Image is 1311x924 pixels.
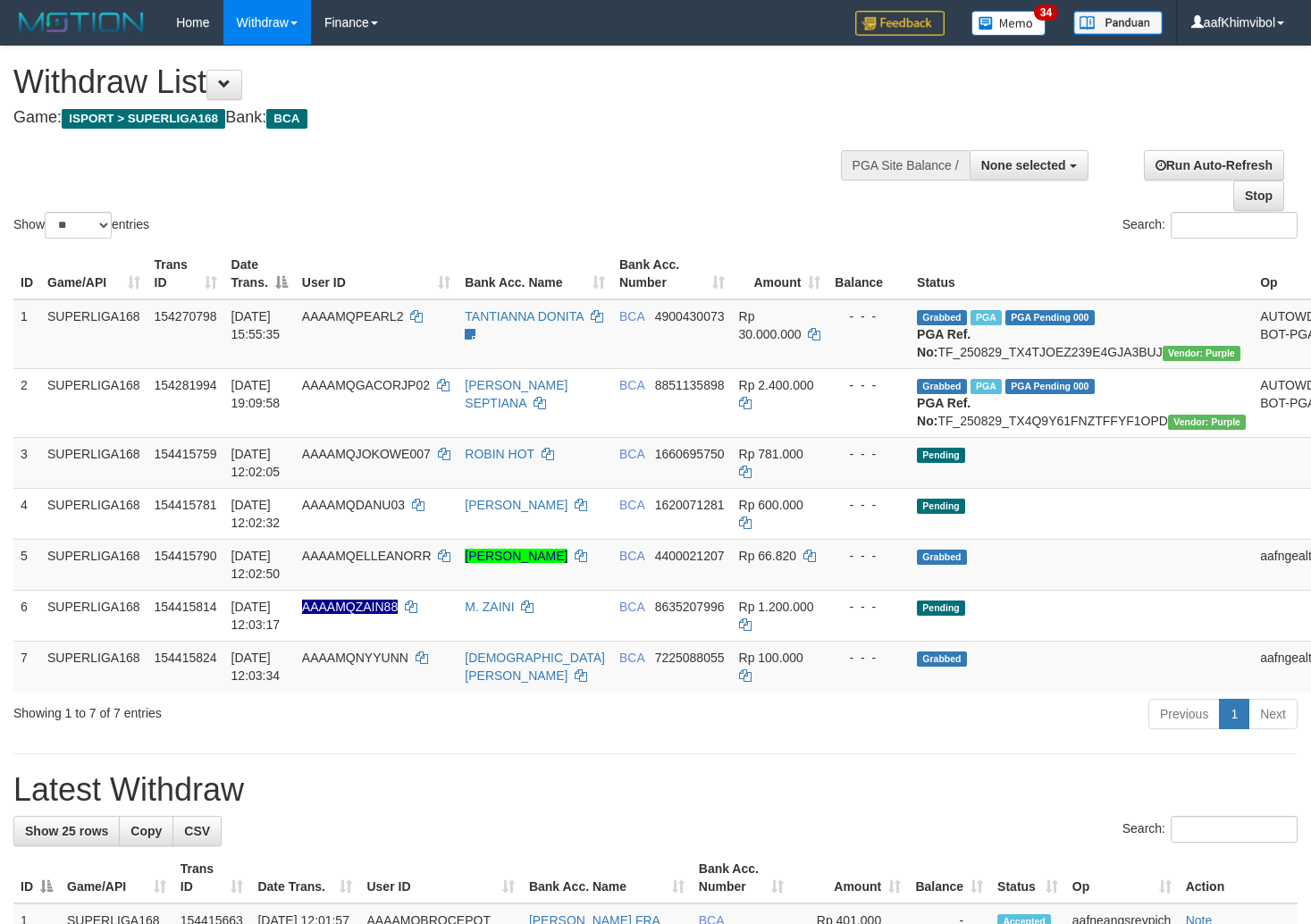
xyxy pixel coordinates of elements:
span: [DATE] 12:03:17 [231,600,281,632]
span: [DATE] 12:02:32 [231,498,281,530]
span: Rp 1.200.000 [739,600,814,614]
span: PGA Pending [1005,379,1095,394]
th: Amount: activate to sort column ascending [732,248,828,299]
span: BCA [619,447,644,461]
th: ID: activate to sort column descending [13,853,60,903]
td: 4 [13,488,40,539]
th: Op: activate to sort column ascending [1065,853,1179,903]
span: 154281994 [155,378,217,392]
span: 154270798 [155,309,217,323]
a: Stop [1233,181,1284,211]
a: [PERSON_NAME] SEPTIANA [465,378,567,410]
span: 154415790 [155,549,217,563]
label: Show entries [13,212,149,239]
label: Search: [1122,212,1298,239]
span: AAAAMQNYYUNN [302,651,408,665]
span: 154415781 [155,498,217,512]
span: BCA [619,549,644,563]
span: Nama rekening ada tanda titik/strip, harap diedit [302,600,398,614]
span: AAAAMQELLEANORR [302,549,432,563]
a: [PERSON_NAME] [465,498,567,512]
span: CSV [184,824,210,838]
span: BCA [619,498,644,512]
input: Search: [1171,816,1298,843]
a: Copy [119,816,173,846]
th: Status: activate to sort column ascending [990,853,1065,903]
td: SUPERLIGA168 [40,590,147,641]
span: [DATE] 15:55:35 [231,309,281,341]
a: Run Auto-Refresh [1144,150,1284,181]
span: Copy 7225088055 to clipboard [655,651,725,665]
a: ROBIN HOT [465,447,534,461]
a: [DEMOGRAPHIC_DATA][PERSON_NAME] [465,651,605,683]
span: ISPORT > SUPERLIGA168 [62,109,225,129]
th: Game/API: activate to sort column ascending [60,853,173,903]
span: Grabbed [917,651,967,667]
span: BCA [619,309,644,323]
td: SUPERLIGA168 [40,488,147,539]
th: Bank Acc. Number: activate to sort column ascending [692,853,791,903]
div: - - - [835,598,903,616]
span: [DATE] 12:02:50 [231,549,281,581]
td: 3 [13,437,40,488]
span: 154415814 [155,600,217,614]
div: - - - [835,376,903,394]
span: 154415824 [155,651,217,665]
input: Search: [1171,212,1298,239]
th: Bank Acc. Name: activate to sort column ascending [458,248,612,299]
span: Rp 66.820 [739,549,797,563]
th: Game/API: activate to sort column ascending [40,248,147,299]
span: AAAAMQPEARL2 [302,309,404,323]
span: Rp 781.000 [739,447,803,461]
div: PGA Site Balance / [841,150,970,181]
span: BCA [619,600,644,614]
span: Copy 4900430073 to clipboard [655,309,725,323]
th: Balance: activate to sort column ascending [908,853,990,903]
span: Grabbed [917,379,967,394]
span: Pending [917,601,965,616]
span: [DATE] 19:09:58 [231,378,281,410]
b: PGA Ref. No: [917,396,971,428]
span: Pending [917,448,965,463]
span: None selected [981,158,1066,172]
a: [PERSON_NAME] [465,549,567,563]
td: SUPERLIGA168 [40,368,147,437]
span: 34 [1034,4,1058,21]
span: AAAAMQGACORJP02 [302,378,430,392]
td: SUPERLIGA168 [40,539,147,590]
th: Bank Acc. Name: activate to sort column ascending [522,853,692,903]
img: Feedback.jpg [855,11,945,36]
img: panduan.png [1073,11,1163,35]
td: TF_250829_TX4Q9Y61FNZTFFYF1OPD [910,368,1253,437]
div: Showing 1 to 7 of 7 entries [13,697,533,722]
span: Copy 8635207996 to clipboard [655,600,725,614]
td: SUPERLIGA168 [40,299,147,369]
td: SUPERLIGA168 [40,641,147,692]
span: Show 25 rows [25,824,108,838]
img: MOTION_logo.png [13,9,149,36]
h1: Withdraw List [13,64,856,100]
th: Status [910,248,1253,299]
th: Bank Acc. Number: activate to sort column ascending [612,248,732,299]
img: Button%20Memo.svg [971,11,1046,36]
span: PGA Pending [1005,310,1095,325]
th: User ID: activate to sort column ascending [295,248,458,299]
span: BCA [266,109,307,129]
span: Grabbed [917,310,967,325]
span: Vendor URL: https://trx4.1velocity.biz [1163,346,1240,361]
td: 1 [13,299,40,369]
label: Search: [1122,816,1298,843]
span: 154415759 [155,447,217,461]
button: None selected [970,150,1088,181]
span: Rp 30.000.000 [739,309,802,341]
span: Copy 1620071281 to clipboard [655,498,725,512]
span: Copy [130,824,162,838]
span: BCA [619,651,644,665]
a: 1 [1219,699,1249,729]
div: - - - [835,649,903,667]
td: 5 [13,539,40,590]
span: AAAAMQDANU03 [302,498,405,512]
span: AAAAMQJOKOWE007 [302,447,431,461]
td: 2 [13,368,40,437]
span: Pending [917,499,965,514]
